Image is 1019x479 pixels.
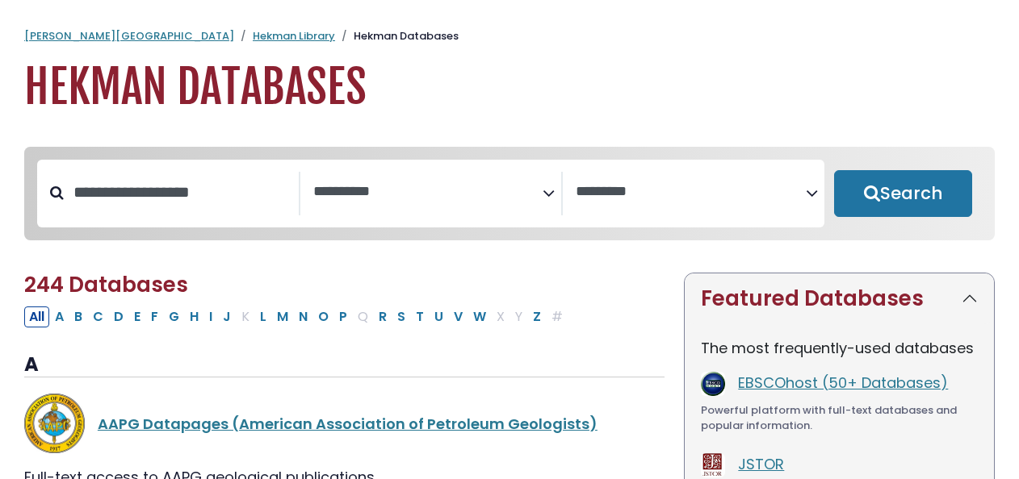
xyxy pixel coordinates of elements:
button: Filter Results M [272,306,293,327]
button: Filter Results O [313,306,333,327]
textarea: Search [576,184,806,201]
a: Hekman Library [253,28,335,44]
textarea: Search [313,184,543,201]
button: Filter Results U [430,306,448,327]
button: Filter Results I [204,306,217,327]
button: Filter Results V [449,306,468,327]
a: EBSCOhost (50+ Databases) [738,373,948,393]
nav: breadcrumb [24,28,995,44]
a: JSTOR [738,454,784,474]
button: Filter Results T [411,306,429,327]
button: Filter Results R [374,306,392,327]
a: AAPG Datapages (American Association of Petroleum Geologists) [98,414,598,434]
input: Search database by title or keyword [64,179,299,206]
p: The most frequently-used databases [701,337,978,359]
button: Filter Results C [88,306,108,327]
button: Filter Results L [255,306,271,327]
button: Filter Results J [218,306,236,327]
div: Alpha-list to filter by first letter of database name [24,306,569,326]
button: Filter Results Z [528,306,546,327]
button: Submit for Search Results [834,170,972,217]
span: 244 Databases [24,270,188,299]
h1: Hekman Databases [24,60,995,115]
button: Filter Results H [185,306,203,327]
button: Filter Results B [69,306,87,327]
button: Filter Results A [50,306,69,327]
button: Featured Databases [685,273,994,324]
nav: Search filters [24,147,995,240]
button: Filter Results S [392,306,410,327]
button: Filter Results G [164,306,184,327]
div: Powerful platform with full-text databases and popular information. [701,402,978,434]
button: Filter Results D [109,306,128,327]
button: All [24,306,49,327]
button: Filter Results F [146,306,163,327]
li: Hekman Databases [335,28,459,44]
button: Filter Results E [129,306,145,327]
button: Filter Results N [294,306,312,327]
a: [PERSON_NAME][GEOGRAPHIC_DATA] [24,28,234,44]
button: Filter Results P [334,306,352,327]
button: Filter Results W [468,306,491,327]
h3: A [24,353,665,377]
